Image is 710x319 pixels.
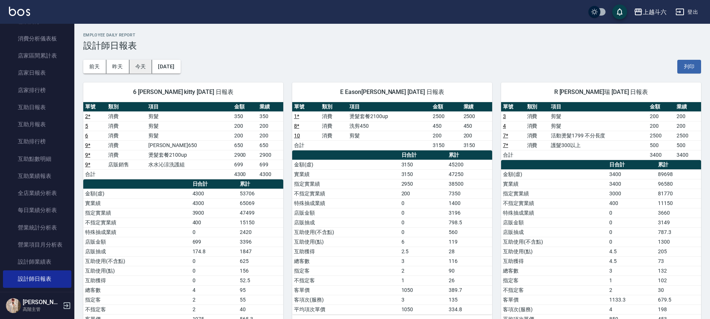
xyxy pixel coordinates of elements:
td: 73 [656,256,701,266]
td: 3149 [656,218,701,227]
td: 客單價 [501,295,607,305]
td: 合計 [501,150,525,160]
td: 2 [191,305,238,314]
td: 店販銷售 [106,160,146,169]
p: 高階主管 [23,306,61,313]
td: 3900 [191,208,238,218]
a: 10 [294,133,300,139]
th: 日合計 [607,160,656,170]
a: 設計師業績表 [3,253,71,270]
td: 174.8 [191,247,238,256]
th: 累計 [656,160,701,170]
td: 1050 [400,305,447,314]
td: 特殊抽成業績 [292,198,400,208]
td: 350 [258,111,283,121]
td: 店販抽成 [292,218,400,227]
td: 指定實業績 [83,208,191,218]
h5: [PERSON_NAME] [23,299,61,306]
td: 互助使用(點) [83,266,191,276]
table: a dense table [83,102,283,179]
td: 2 [400,266,447,276]
td: 實業績 [292,169,400,179]
table: a dense table [501,102,701,160]
td: 消費 [525,140,549,150]
td: 95 [238,285,283,295]
td: 2900 [232,150,258,160]
td: 200 [258,131,283,140]
td: 200 [675,121,701,131]
td: 798.5 [447,218,492,227]
td: 2.5 [400,247,447,256]
a: 設計師日報表 [3,270,71,287]
td: 1050 [400,285,447,295]
td: 4300 [232,169,258,179]
td: 679.5 [656,295,701,305]
td: 2500 [431,111,461,121]
td: 互助使用(點) [292,237,400,247]
td: 7350 [447,189,492,198]
td: 總客數 [292,256,400,266]
a: 每日業績分析表 [3,202,71,219]
td: 90 [447,266,492,276]
button: 前天 [83,60,106,74]
td: 合計 [292,140,320,150]
a: 互助排行榜 [3,133,71,150]
table: a dense table [292,102,492,150]
td: 2 [607,285,656,295]
button: 上越斗六 [631,4,669,20]
td: 3400 [675,150,701,160]
td: 3000 [607,189,656,198]
td: 53706 [238,189,283,198]
th: 日合計 [400,150,447,160]
td: 119 [447,237,492,247]
a: 互助月報表 [3,116,71,133]
td: 699 [258,160,283,169]
h2: Employee Daily Report [83,33,701,38]
td: 1400 [447,198,492,208]
td: 0 [607,218,656,227]
a: 互助業績報表 [3,167,71,185]
td: 合計 [83,169,106,179]
button: [DATE] [152,60,180,74]
img: Person [6,298,21,313]
td: 店販金額 [501,218,607,227]
td: 消費 [525,131,549,140]
td: 1300 [656,237,701,247]
td: 消費 [320,111,348,121]
td: 4 [191,285,238,295]
a: 4 [503,123,506,129]
td: 0 [400,208,447,218]
td: 3400 [607,169,656,179]
td: 400 [191,218,238,227]
a: 3 [503,113,506,119]
td: 4.5 [607,247,656,256]
td: 消費 [106,111,146,121]
th: 單號 [292,102,320,112]
td: 334.8 [447,305,492,314]
td: 0 [191,256,238,266]
a: 店家排行榜 [3,82,71,99]
a: 營業統計分析表 [3,219,71,236]
td: 3 [607,266,656,276]
td: 200 [648,121,674,131]
td: 699 [191,237,238,247]
td: 0 [607,237,656,247]
td: 店販抽成 [83,247,191,256]
td: 不指定客 [292,276,400,285]
td: 4 [607,305,656,314]
td: 金額(虛) [501,169,607,179]
td: 3400 [607,179,656,189]
td: 89698 [656,169,701,179]
td: 11150 [656,198,701,208]
th: 類別 [525,102,549,112]
td: 45200 [447,160,492,169]
td: 總客數 [501,266,607,276]
td: 47250 [447,169,492,179]
td: 店販抽成 [501,227,607,237]
table: a dense table [292,150,492,315]
td: 200 [648,111,674,121]
td: 81770 [656,189,701,198]
td: 不指定實業績 [501,198,607,208]
a: 消費分析儀表板 [3,30,71,47]
td: 200 [232,131,258,140]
